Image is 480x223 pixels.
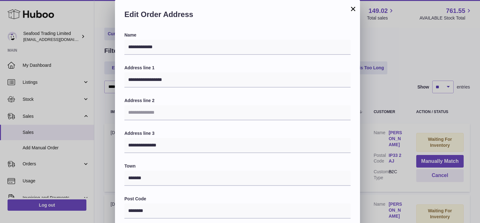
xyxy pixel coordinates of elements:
label: Town [124,163,351,169]
label: Address line 1 [124,65,351,71]
label: Name [124,32,351,38]
h2: Edit Order Address [124,9,351,23]
button: × [349,5,357,13]
label: Address line 3 [124,130,351,136]
label: Address line 2 [124,98,351,104]
label: Post Code [124,196,351,202]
